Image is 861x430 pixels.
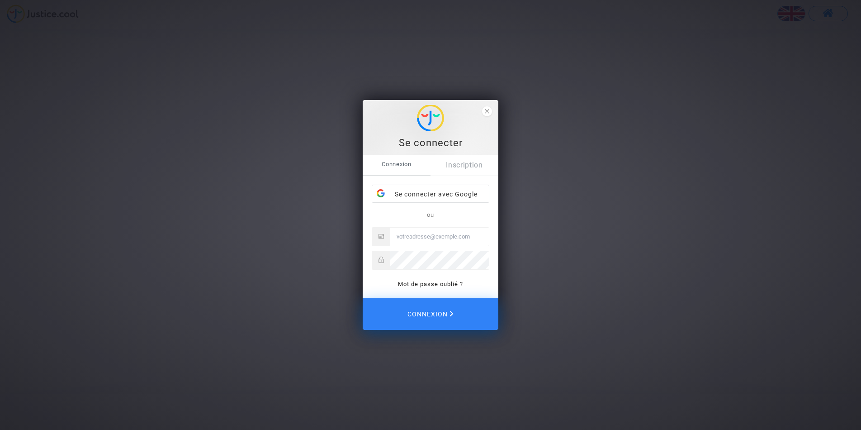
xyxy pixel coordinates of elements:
[482,106,492,116] span: close
[372,185,489,203] div: Se connecter avec Google
[427,211,434,218] span: ou
[407,305,454,324] span: Connexion
[430,155,498,176] a: Inscription
[390,251,489,269] input: Password
[363,298,498,330] button: Connexion
[363,155,430,174] span: Connexion
[368,136,493,150] div: Se connecter
[398,281,463,287] a: Mot de passe oublié ?
[390,228,489,246] input: Email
